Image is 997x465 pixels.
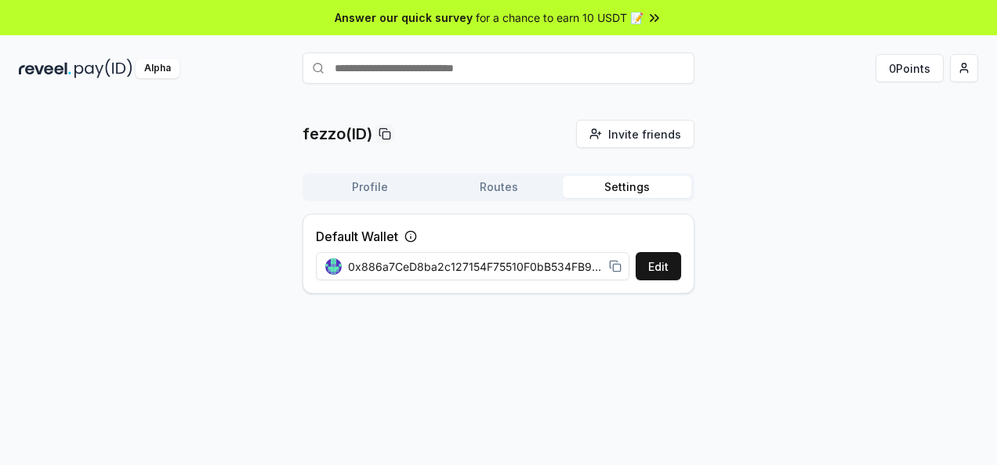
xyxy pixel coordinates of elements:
span: for a chance to earn 10 USDT 📝 [476,9,644,26]
img: reveel_dark [19,59,71,78]
label: Default Wallet [316,227,398,246]
div: Alpha [136,59,179,78]
span: Answer our quick survey [335,9,473,26]
button: Profile [306,176,434,198]
span: Invite friends [608,126,681,142]
img: pay_id [74,59,132,78]
button: 0Points [876,54,944,82]
button: Edit [636,252,681,280]
span: 0x886a7CeD8ba2c127154F75510F0bB534FB934c6C [348,258,603,275]
button: Routes [434,176,563,198]
button: Invite friends [576,120,694,148]
p: fezzo(ID) [303,123,372,145]
button: Settings [563,176,691,198]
